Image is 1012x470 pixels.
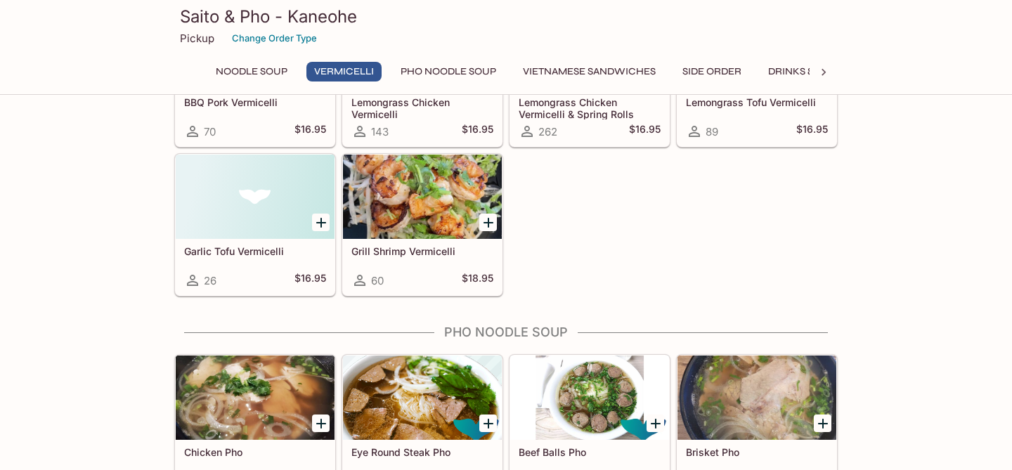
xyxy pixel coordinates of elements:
[515,62,663,81] button: Vietnamese Sandwiches
[538,125,557,138] span: 262
[204,125,216,138] span: 70
[312,214,330,231] button: Add Garlic Tofu Vermicelli
[343,355,502,440] div: Eye Round Steak Pho
[184,446,326,458] h5: Chicken Pho
[760,62,873,81] button: Drinks & Desserts
[706,125,718,138] span: 89
[479,414,497,432] button: Add Eye Round Steak Pho
[176,155,335,239] div: Garlic Tofu Vermicelli
[519,446,661,458] h5: Beef Balls Pho
[312,414,330,432] button: Add Chicken Pho
[510,355,669,440] div: Beef Balls Pho
[184,96,326,108] h5: BBQ Pork Vermicelli
[479,214,497,231] button: Add Grill Shrimp Vermicelli
[180,32,214,45] p: Pickup
[226,27,323,49] button: Change Order Type
[675,62,749,81] button: Side Order
[184,245,326,257] h5: Garlic Tofu Vermicelli
[393,62,504,81] button: Pho Noodle Soup
[351,96,493,119] h5: Lemongrass Chicken Vermicelli
[204,274,216,287] span: 26
[371,125,389,138] span: 143
[176,355,335,440] div: Chicken Pho
[629,123,661,140] h5: $16.95
[371,274,384,287] span: 60
[677,355,836,440] div: Brisket Pho
[814,414,831,432] button: Add Brisket Pho
[647,414,664,432] button: Add Beef Balls Pho
[351,245,493,257] h5: Grill Shrimp Vermicelli
[686,96,828,108] h5: Lemongrass Tofu Vermicelli
[306,62,382,81] button: Vermicelli
[342,154,502,296] a: Grill Shrimp Vermicelli60$18.95
[294,272,326,289] h5: $16.95
[175,154,335,296] a: Garlic Tofu Vermicelli26$16.95
[343,155,502,239] div: Grill Shrimp Vermicelli
[462,123,493,140] h5: $16.95
[686,446,828,458] h5: Brisket Pho
[351,446,493,458] h5: Eye Round Steak Pho
[294,123,326,140] h5: $16.95
[796,123,828,140] h5: $16.95
[174,325,838,340] h4: Pho Noodle Soup
[519,96,661,119] h5: Lemongrass Chicken Vermicelli & Spring Rolls
[208,62,295,81] button: Noodle Soup
[180,6,832,27] h3: Saito & Pho - Kaneohe
[462,272,493,289] h5: $18.95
